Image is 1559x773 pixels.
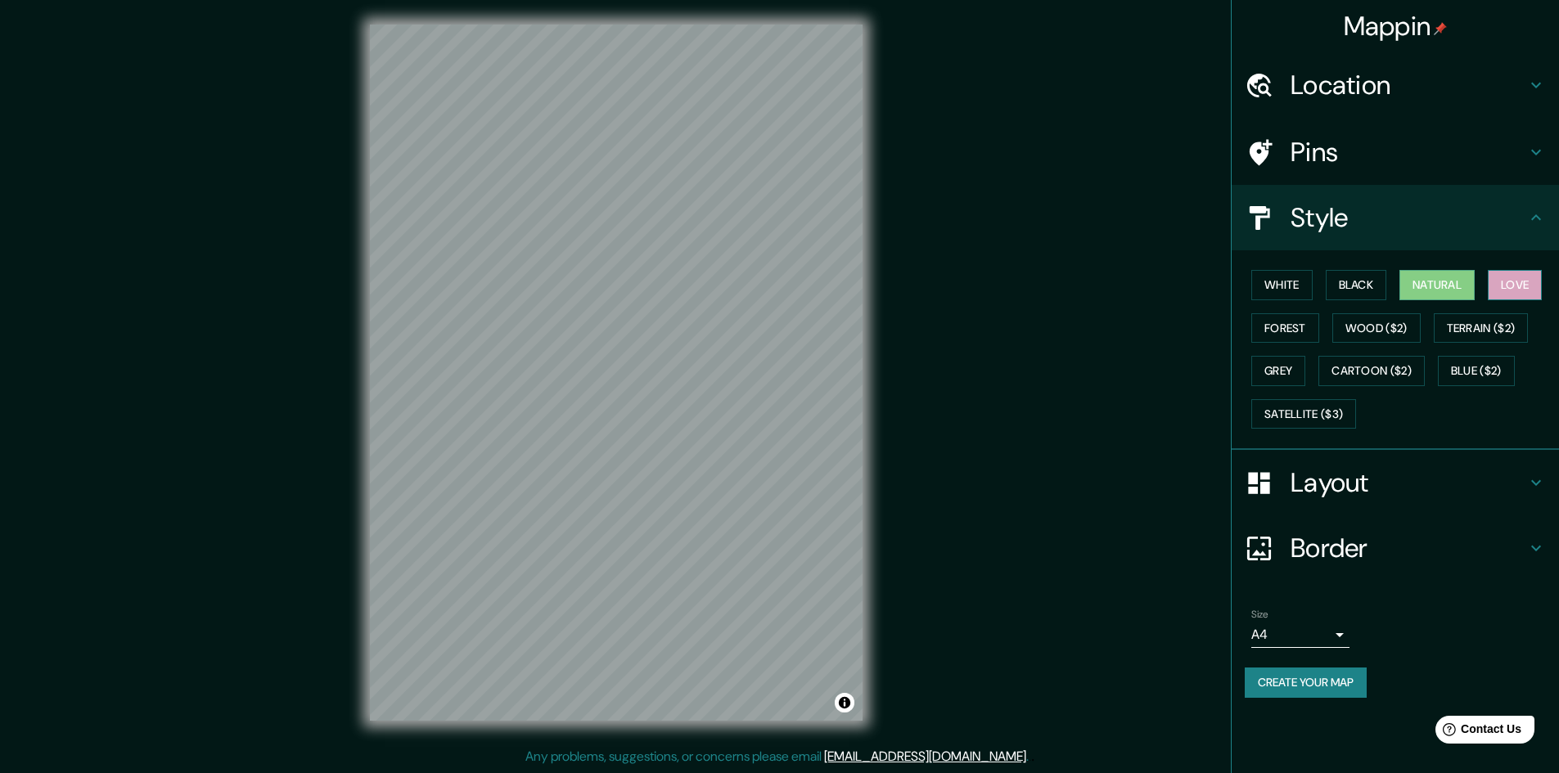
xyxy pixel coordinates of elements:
[1291,201,1526,234] h4: Style
[1291,532,1526,564] h4: Border
[1232,450,1559,515] div: Layout
[1326,270,1387,300] button: Black
[1434,313,1529,344] button: Terrain ($2)
[1031,747,1034,766] div: .
[1318,356,1425,386] button: Cartoon ($2)
[1232,52,1559,118] div: Location
[1029,747,1031,766] div: .
[824,748,1026,765] a: [EMAIL_ADDRESS][DOMAIN_NAME]
[1251,622,1349,648] div: A4
[525,747,1029,766] p: Any problems, suggestions, or concerns please email .
[1232,515,1559,581] div: Border
[1434,22,1447,35] img: pin-icon.png
[1232,119,1559,185] div: Pins
[1251,356,1305,386] button: Grey
[1251,399,1356,429] button: Satellite ($3)
[1232,185,1559,250] div: Style
[1332,313,1421,344] button: Wood ($2)
[1488,270,1542,300] button: Love
[1251,608,1268,622] label: Size
[1344,10,1448,43] h4: Mappin
[1291,69,1526,101] h4: Location
[1291,136,1526,169] h4: Pins
[1245,667,1367,698] button: Create your map
[1438,356,1515,386] button: Blue ($2)
[1251,313,1319,344] button: Forest
[1413,709,1541,755] iframe: Help widget launcher
[835,693,854,712] button: Toggle attribution
[1399,270,1475,300] button: Natural
[1251,270,1313,300] button: White
[370,25,863,721] canvas: Map
[1291,466,1526,499] h4: Layout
